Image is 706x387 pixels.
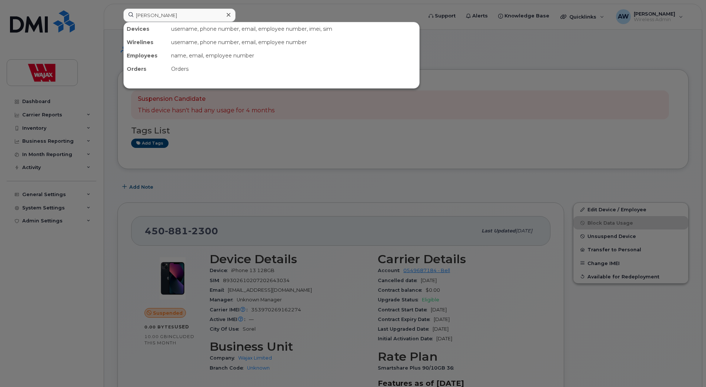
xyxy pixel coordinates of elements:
div: Wirelines [124,36,168,49]
div: Devices [124,22,168,36]
div: username, phone number, email, employee number, imei, sim [168,22,419,36]
div: username, phone number, email, employee number [168,36,419,49]
div: Orders [124,62,168,76]
div: name, email, employee number [168,49,419,62]
div: Employees [124,49,168,62]
div: Orders [168,62,419,76]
